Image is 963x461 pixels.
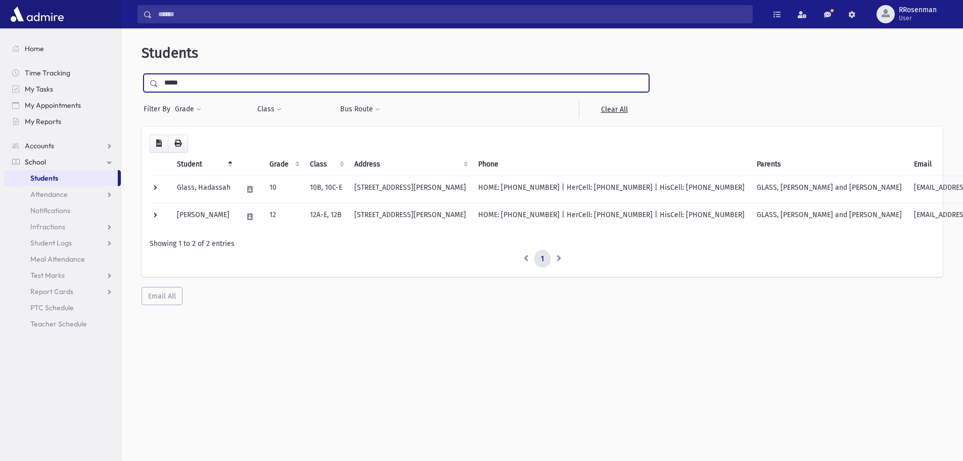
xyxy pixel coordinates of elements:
th: Student: activate to sort column descending [171,153,237,176]
th: Grade: activate to sort column ascending [263,153,304,176]
span: Student Logs [30,238,72,247]
a: PTC Schedule [4,300,121,316]
a: Students [4,170,118,186]
th: Phone [472,153,751,176]
td: 10B, 10C-E [304,176,348,203]
a: Accounts [4,138,121,154]
button: Bus Route [340,100,381,118]
span: Time Tracking [25,68,70,77]
button: Email All [142,287,182,305]
a: Report Cards [4,283,121,300]
td: HOME: [PHONE_NUMBER] | HerCell: [PHONE_NUMBER] | HisCell: [PHONE_NUMBER] [472,176,751,203]
a: Clear All [579,100,649,118]
a: My Tasks [4,81,121,97]
span: Test Marks [30,271,65,280]
a: Time Tracking [4,65,121,81]
a: Infractions [4,219,121,235]
th: Class: activate to sort column ascending [304,153,348,176]
td: 12A-E, 12B [304,203,348,230]
span: Teacher Schedule [30,319,87,328]
span: Infractions [30,222,65,231]
span: My Appointments [25,101,81,110]
td: Glass, Hadassah [171,176,237,203]
a: Teacher Schedule [4,316,121,332]
span: Notifications [30,206,70,215]
span: Meal Attendance [30,255,85,264]
div: Showing 1 to 2 of 2 entries [150,238,935,249]
a: Notifications [4,202,121,219]
span: Students [142,45,198,61]
a: Student Logs [4,235,121,251]
a: Home [4,40,121,57]
span: Accounts [25,141,54,150]
td: [STREET_ADDRESS][PERSON_NAME] [348,203,472,230]
a: Meal Attendance [4,251,121,267]
a: My Appointments [4,97,121,113]
span: User [899,14,937,22]
td: [STREET_ADDRESS][PERSON_NAME] [348,176,472,203]
td: GLASS, [PERSON_NAME] and [PERSON_NAME] [751,176,908,203]
td: GLASS, [PERSON_NAME] and [PERSON_NAME] [751,203,908,230]
span: PTC Schedule [30,303,74,312]
span: RRosenman [899,6,937,14]
td: 12 [263,203,304,230]
td: 10 [263,176,304,203]
button: Print [168,135,188,153]
input: Search [152,5,752,23]
span: School [25,157,46,166]
span: My Tasks [25,85,53,94]
a: School [4,154,121,170]
span: Filter By [144,104,174,114]
button: Class [257,100,282,118]
button: CSV [150,135,168,153]
button: Grade [174,100,202,118]
span: Students [30,174,58,183]
th: Parents [751,153,908,176]
th: Address: activate to sort column ascending [348,153,472,176]
a: Attendance [4,186,121,202]
span: Home [25,44,44,53]
td: [PERSON_NAME] [171,203,237,230]
a: My Reports [4,113,121,130]
a: 1 [534,250,551,268]
span: My Reports [25,117,61,126]
td: HOME: [PHONE_NUMBER] | HerCell: [PHONE_NUMBER] | HisCell: [PHONE_NUMBER] [472,203,751,230]
img: AdmirePro [8,4,66,24]
span: Report Cards [30,287,73,296]
a: Test Marks [4,267,121,283]
span: Attendance [30,190,68,199]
